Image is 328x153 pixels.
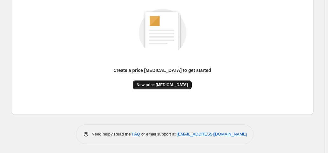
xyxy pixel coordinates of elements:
p: Create a price [MEDICAL_DATA] to get started [113,67,211,73]
span: New price [MEDICAL_DATA] [137,82,188,87]
span: Need help? Read the [92,132,132,136]
button: New price [MEDICAL_DATA] [133,80,192,89]
span: or email support at [140,132,177,136]
a: [EMAIL_ADDRESS][DOMAIN_NAME] [177,132,247,136]
a: FAQ [132,132,140,136]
